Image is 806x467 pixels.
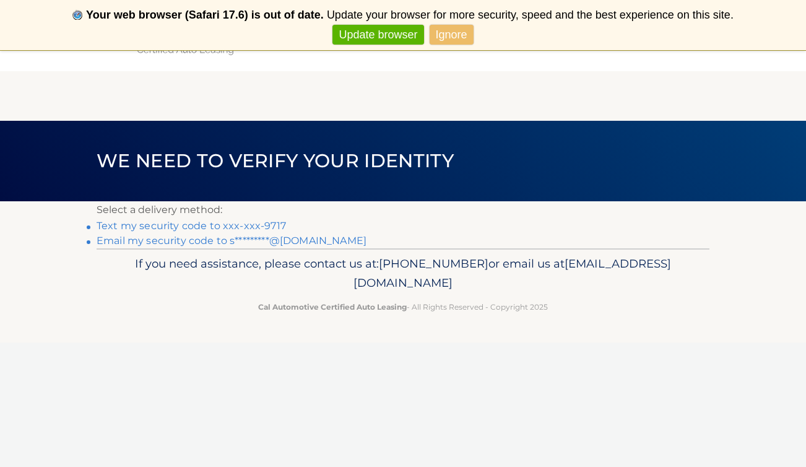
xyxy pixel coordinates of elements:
a: Update browser [332,25,423,45]
span: [PHONE_NUMBER] [379,256,488,271]
a: Text my security code to xxx-xxx-9717 [97,220,286,232]
span: Update your browser for more security, speed and the best experience on this site. [327,9,734,21]
p: Select a delivery method: [97,201,709,219]
p: If you need assistance, please contact us at: or email us at [105,254,701,294]
span: We need to verify your identity [97,149,454,172]
b: Your web browser (Safari 17.6) is out of date. [86,9,324,21]
a: Ignore [430,25,474,45]
p: - All Rights Reserved - Copyright 2025 [105,300,701,313]
a: Email my security code to s*********@[DOMAIN_NAME] [97,235,366,247]
strong: Cal Automotive Certified Auto Leasing [258,302,407,312]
